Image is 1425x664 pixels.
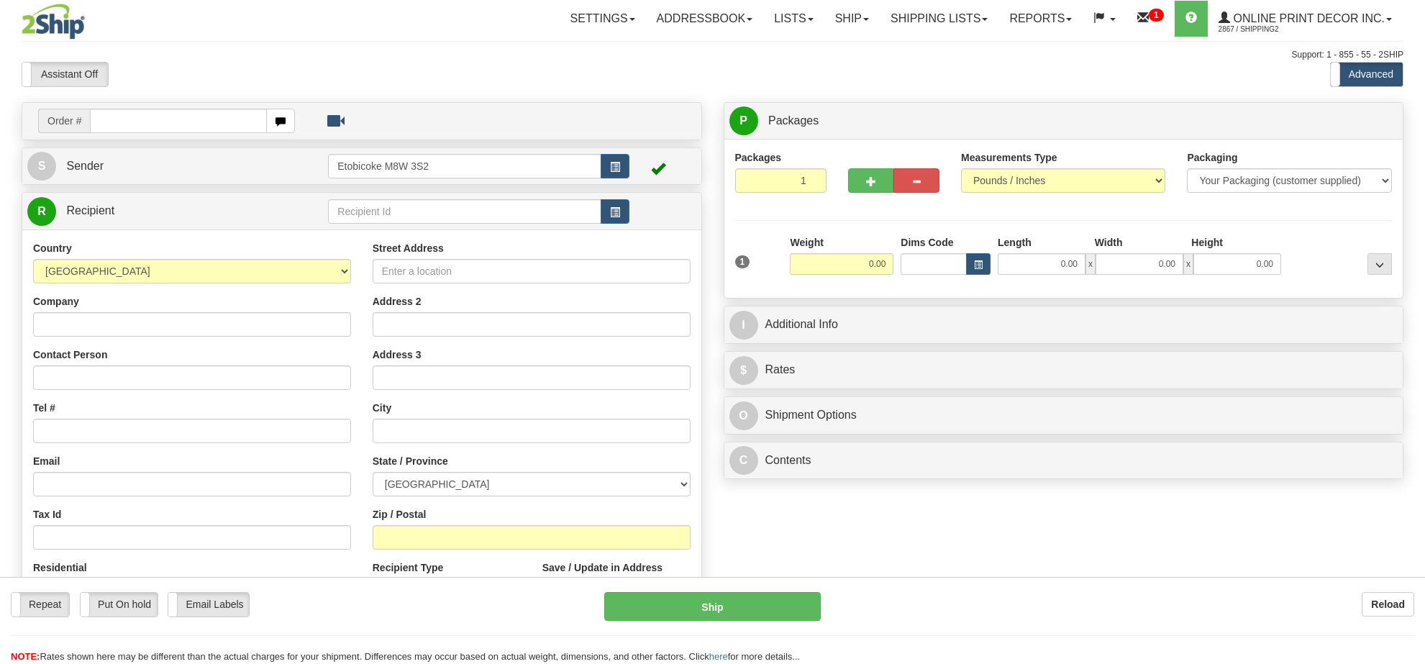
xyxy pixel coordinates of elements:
[729,106,758,135] span: P
[735,150,782,165] label: Packages
[373,454,448,468] label: State / Province
[373,259,691,283] input: Enter a location
[604,592,820,621] button: Ship
[1149,9,1164,22] sup: 1
[33,294,79,309] label: Company
[1371,599,1405,610] b: Reload
[1191,235,1223,250] label: Height
[33,241,72,255] label: Country
[790,235,823,250] label: Weight
[33,507,61,522] label: Tax Id
[22,4,85,40] img: logo2867.jpg
[1187,150,1237,165] label: Packaging
[38,109,90,133] span: Order #
[768,114,819,127] span: Packages
[1367,253,1392,275] div: ...
[66,204,114,217] span: Recipient
[1331,63,1403,86] label: Advanced
[27,196,295,226] a: R Recipient
[1183,253,1193,275] span: x
[1126,1,1175,37] a: 1
[373,241,444,255] label: Street Address
[729,311,758,340] span: I
[542,560,691,589] label: Save / Update in Address Book
[735,255,750,268] span: 1
[66,160,104,172] span: Sender
[709,651,728,662] a: here
[373,560,444,575] label: Recipient Type
[81,593,157,616] label: Put On hold
[998,235,1032,250] label: Length
[729,106,1398,136] a: P Packages
[729,401,758,430] span: O
[168,593,248,616] label: Email Labels
[1095,235,1123,250] label: Width
[729,446,1398,476] a: CContents
[33,401,55,415] label: Tel #
[328,154,601,178] input: Sender Id
[33,347,107,362] label: Contact Person
[961,150,1057,165] label: Measurements Type
[27,152,56,181] span: S
[373,347,422,362] label: Address 3
[328,199,601,224] input: Recipient Id
[729,446,758,475] span: C
[1219,22,1326,37] span: 2867 / Shipping2
[901,235,953,250] label: Dims Code
[373,294,422,309] label: Address 2
[373,507,427,522] label: Zip / Postal
[763,1,824,37] a: Lists
[22,49,1403,61] div: Support: 1 - 855 - 55 - 2SHIP
[729,401,1398,430] a: OShipment Options
[373,401,391,415] label: City
[1362,592,1414,617] button: Reload
[12,593,69,616] label: Repeat
[1208,1,1403,37] a: Online Print Decor Inc. 2867 / Shipping2
[11,651,40,662] span: NOTE:
[33,560,87,575] label: Residential
[33,454,60,468] label: Email
[729,356,758,385] span: $
[729,310,1398,340] a: IAdditional Info
[880,1,998,37] a: Shipping lists
[27,197,56,226] span: R
[1392,258,1424,405] iframe: chat widget
[27,152,328,181] a: S Sender
[1085,253,1096,275] span: x
[646,1,764,37] a: Addressbook
[824,1,880,37] a: Ship
[729,355,1398,385] a: $Rates
[998,1,1083,37] a: Reports
[560,1,646,37] a: Settings
[22,63,108,86] label: Assistant Off
[1230,12,1385,24] span: Online Print Decor Inc.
